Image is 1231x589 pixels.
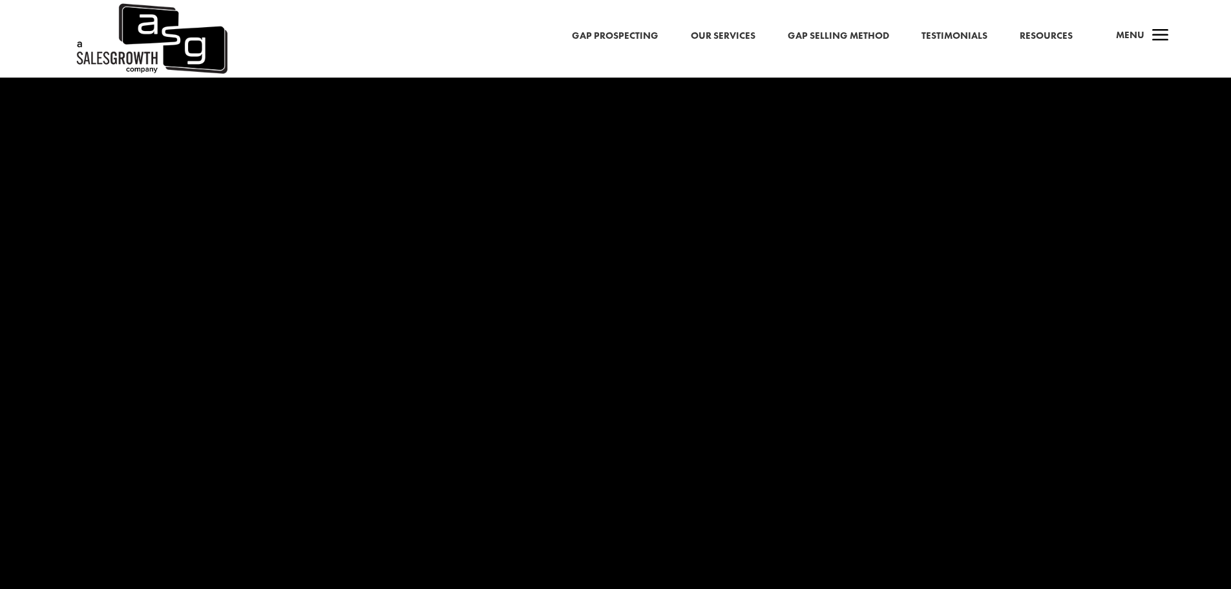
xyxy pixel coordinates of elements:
[691,28,755,45] a: Our Services
[1116,28,1144,41] span: Menu
[1020,28,1073,45] a: Resources
[1148,23,1173,49] span: a
[572,28,658,45] a: Gap Prospecting
[788,28,889,45] a: Gap Selling Method
[921,28,987,45] a: Testimonials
